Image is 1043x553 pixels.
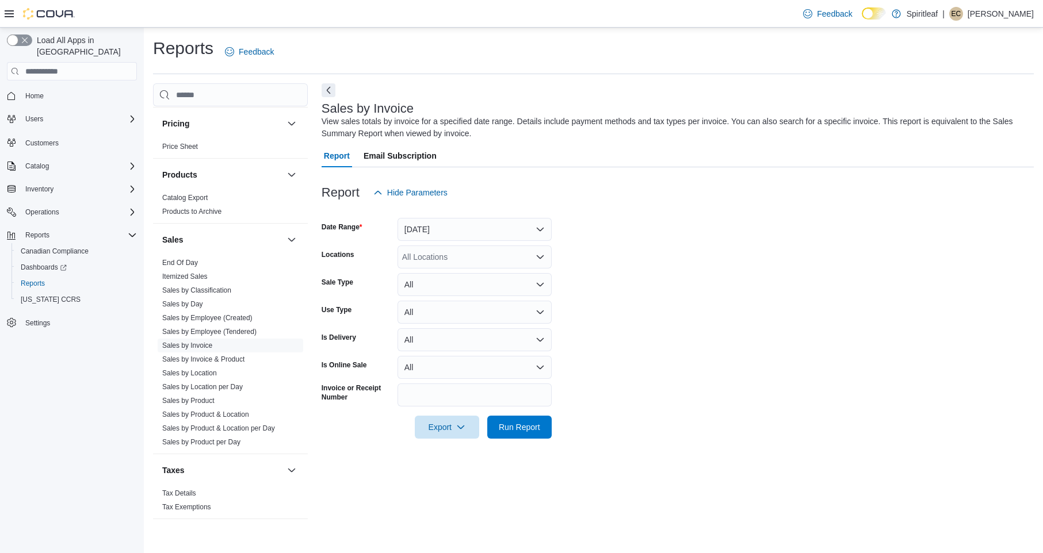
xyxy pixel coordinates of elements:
[16,244,93,258] a: Canadian Compliance
[21,89,48,103] a: Home
[322,383,393,402] label: Invoice or Receipt Number
[162,272,208,281] a: Itemized Sales
[25,185,54,194] span: Inventory
[153,140,308,158] div: Pricing
[162,118,282,129] button: Pricing
[415,416,479,439] button: Export
[398,356,552,379] button: All
[162,300,203,308] a: Sales by Day
[21,205,64,219] button: Operations
[162,410,249,418] a: Sales by Product & Location
[21,182,137,196] span: Inventory
[2,111,142,127] button: Users
[499,421,540,433] span: Run Report
[162,328,257,336] a: Sales by Employee (Tendered)
[12,275,142,291] button: Reports
[12,291,142,308] button: [US_STATE] CCRS
[322,250,354,259] label: Locations
[162,383,243,391] a: Sales by Location per Day
[32,34,137,57] span: Load All Apps in [GEOGRAPHIC_DATA]
[21,205,137,219] span: Operations
[2,158,142,174] button: Catalog
[162,397,215,405] a: Sales by Product
[162,234,282,245] button: Sales
[162,503,211,511] a: Tax Exemptions
[153,486,308,519] div: Taxes
[364,144,437,167] span: Email Subscription
[21,182,58,196] button: Inventory
[162,259,198,267] a: End Of Day
[2,204,142,220] button: Operations
[21,112,137,126] span: Users
[324,144,350,167] span: Report
[817,8,852,20] span: Feedback
[21,136,63,150] a: Customers
[162,169,197,181] h3: Products
[25,114,43,124] span: Users
[422,416,472,439] span: Export
[12,259,142,275] a: Dashboards
[398,328,552,351] button: All
[2,87,142,104] button: Home
[487,416,552,439] button: Run Report
[907,7,938,21] p: Spiritleaf
[398,273,552,296] button: All
[369,181,452,204] button: Hide Parameters
[16,276,49,290] a: Reports
[2,227,142,243] button: Reports
[7,83,137,361] nav: Complex example
[387,187,448,198] span: Hide Parameters
[23,8,75,20] img: Cova
[21,89,137,103] span: Home
[21,159,137,173] span: Catalog
[162,464,282,476] button: Taxes
[162,369,217,377] a: Sales by Location
[322,222,362,232] label: Date Range
[398,218,552,241] button: [DATE]
[285,233,299,247] button: Sales
[25,162,49,171] span: Catalog
[21,316,137,330] span: Settings
[21,316,55,330] a: Settings
[398,301,552,324] button: All
[21,159,54,173] button: Catalog
[16,260,137,274] span: Dashboards
[25,231,49,240] span: Reports
[162,341,212,350] a: Sales by Invoice
[162,464,185,476] h3: Taxes
[162,424,275,432] a: Sales by Product & Location per Day
[2,181,142,197] button: Inventory
[536,252,545,262] button: Open list of options
[16,260,71,274] a: Dashboards
[162,489,196,497] a: Tax Details
[25,91,44,101] span: Home
[799,2,857,25] a: Feedback
[322,278,353,287] label: Sale Type
[322,116,1028,140] div: View sales totals by invoice for a specified date range. Details include payment methods and tax ...
[153,37,213,60] h1: Reports
[162,314,253,322] a: Sales by Employee (Created)
[21,112,48,126] button: Users
[942,7,945,21] p: |
[862,7,886,20] input: Dark Mode
[952,7,961,21] span: EC
[285,463,299,477] button: Taxes
[322,305,352,314] label: Use Type
[16,293,85,306] a: [US_STATE] CCRS
[21,228,54,242] button: Reports
[322,333,356,342] label: Is Delivery
[162,143,198,151] a: Price Sheet
[162,355,244,363] a: Sales by Invoice & Product
[21,263,67,272] span: Dashboards
[322,360,367,370] label: Is Online Sale
[21,228,137,242] span: Reports
[25,208,59,217] span: Operations
[16,244,137,258] span: Canadian Compliance
[25,139,59,148] span: Customers
[220,40,278,63] a: Feedback
[162,208,221,216] a: Products to Archive
[949,7,963,21] div: Eric C
[322,186,360,199] h3: Report
[322,83,335,97] button: Next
